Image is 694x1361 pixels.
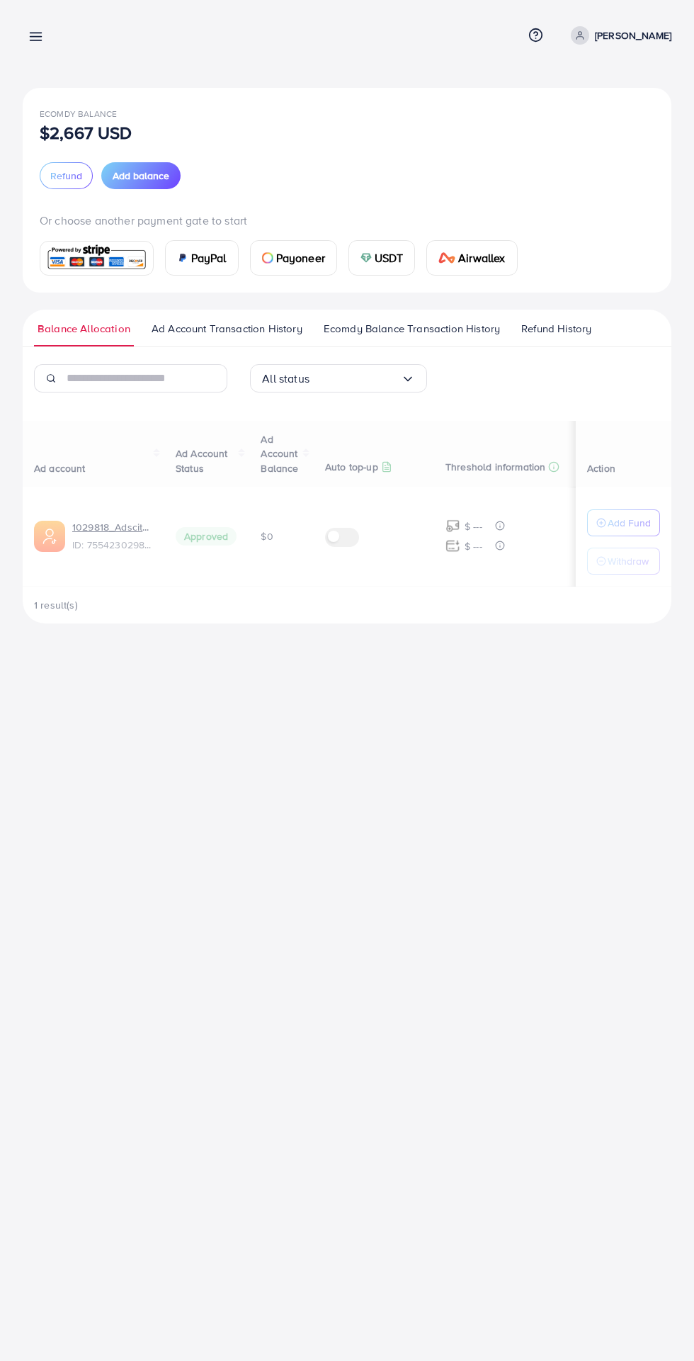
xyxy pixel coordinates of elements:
img: card [438,252,455,264]
p: [PERSON_NAME] [595,27,671,44]
span: Refund [50,169,82,183]
span: Balance Allocation [38,321,130,337]
a: cardUSDT [348,240,416,276]
a: cardPayPal [165,240,239,276]
img: card [45,243,149,273]
span: Refund History [521,321,591,337]
span: Payoneer [276,249,325,266]
span: All status [262,368,309,390]
p: Or choose another payment gate to start [40,212,654,229]
button: Add balance [101,162,181,189]
span: Add balance [113,169,169,183]
span: Ad Account Transaction History [152,321,302,337]
img: card [360,252,372,264]
span: Ecomdy Balance Transaction History [324,321,500,337]
img: card [262,252,273,264]
span: PayPal [191,249,227,266]
span: USDT [375,249,404,266]
input: Search for option [309,368,401,390]
span: Airwallex [458,249,505,266]
a: cardPayoneer [250,240,337,276]
button: Refund [40,162,93,189]
a: card [40,241,154,276]
p: $2,667 USD [40,124,132,141]
div: Search for option [250,364,427,393]
img: card [177,252,188,264]
a: [PERSON_NAME] [565,26,671,45]
span: Ecomdy Balance [40,108,117,120]
iframe: Chat [634,1297,683,1350]
a: cardAirwallex [426,240,517,276]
